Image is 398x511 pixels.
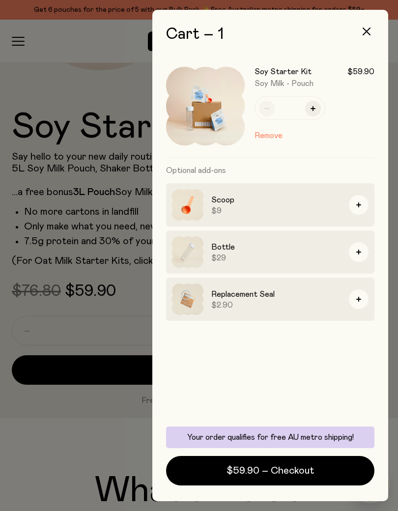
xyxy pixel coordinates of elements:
h3: Bottle [211,241,341,253]
h2: Cart – 1 [166,26,374,43]
span: $9 [211,206,341,216]
span: $59.90 – Checkout [227,464,314,478]
button: $59.90 – Checkout [166,456,374,485]
h3: Replacement Seal [211,288,341,300]
span: $29 [211,253,341,263]
button: Remove [255,130,283,142]
span: $59.90 [347,67,374,77]
span: $2.90 [211,300,341,310]
h3: Optional add-ons [166,158,374,183]
p: Your order qualifies for free AU metro shipping! [172,432,369,442]
h3: Scoop [211,194,341,206]
span: Soy Milk - Pouch [255,80,313,87]
h3: Soy Starter Kit [255,67,312,77]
